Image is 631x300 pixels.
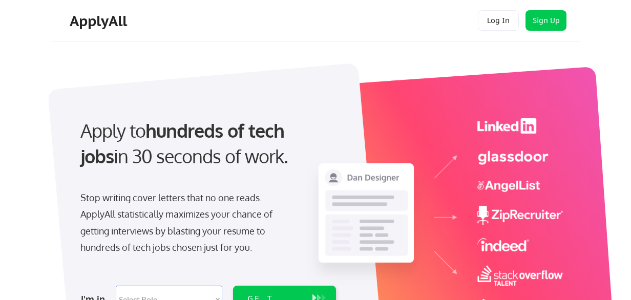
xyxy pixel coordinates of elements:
[80,118,332,169] div: Apply to in 30 seconds of work.
[525,10,566,31] button: Sign Up
[478,10,519,31] button: Log In
[70,12,130,30] div: ApplyAll
[80,189,291,256] div: Stop writing cover letters that no one reads. ApplyAll statistically maximizes your chance of get...
[80,119,289,167] strong: hundreds of tech jobs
